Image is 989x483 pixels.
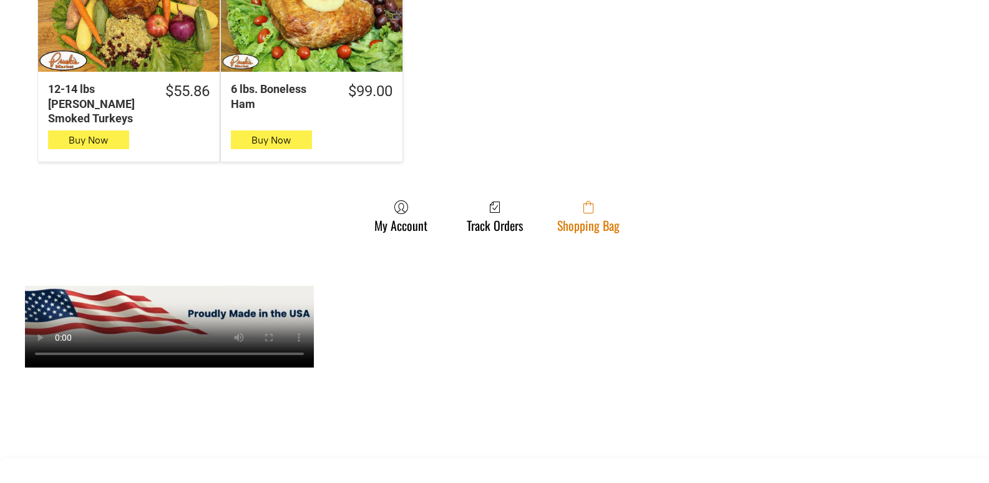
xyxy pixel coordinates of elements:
button: Buy Now [48,130,129,149]
span: Buy Now [69,134,108,146]
a: $99.006 lbs. Boneless Ham [221,82,402,111]
div: $99.00 [348,82,392,101]
div: $55.86 [165,82,210,101]
a: Track Orders [460,200,529,233]
div: 6 lbs. Boneless Ham [231,82,332,111]
div: 12-14 lbs [PERSON_NAME] Smoked Turkeys [48,82,149,125]
a: Shopping Bag [551,200,626,233]
a: $55.8612-14 lbs [PERSON_NAME] Smoked Turkeys [38,82,220,125]
button: Buy Now [231,130,312,149]
span: Buy Now [251,134,291,146]
a: My Account [368,200,434,233]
